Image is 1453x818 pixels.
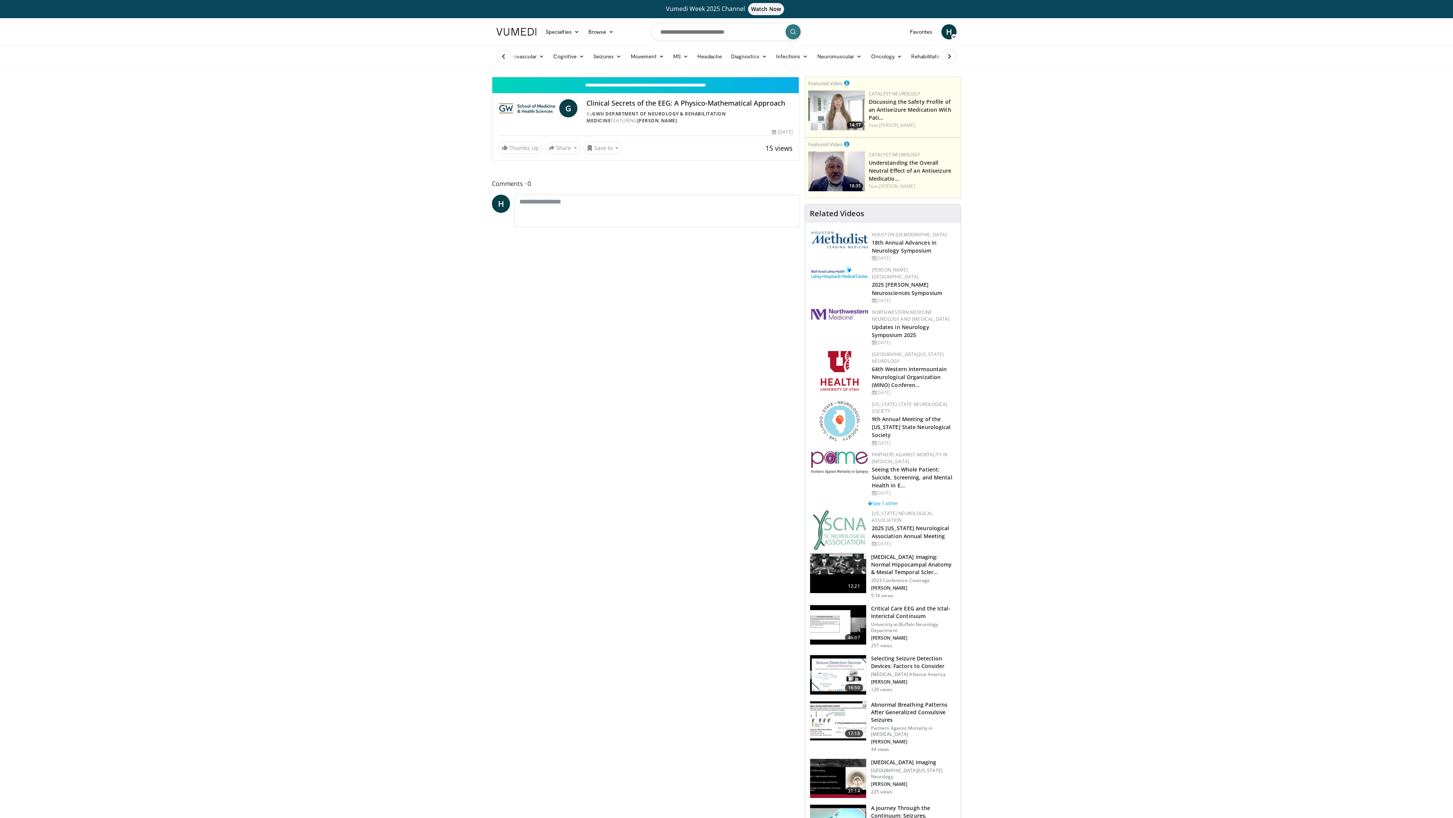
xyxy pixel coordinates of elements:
[583,142,622,154] button: Save to
[498,99,556,117] img: GWU Department of Neurology & Rehabilitation Medicine
[872,309,950,322] a: Northwestern Medicine Neurology and [MEDICAL_DATA]
[810,759,866,798] img: 89956c39-6fc6-4809-a90c-6e35dcfb4660.150x105_q85_crop-smart_upscale.jpg
[811,231,868,248] img: 5e4488cc-e109-4a4e-9fd9-73bb9237ee91.png.150x105_q85_autocrop_double_scale_upscale_version-0.2.png
[810,655,866,695] img: 61f69df2-2b99-440f-8b06-3635baa80772.150x105_q85_crop-smart_upscale.jpg
[867,49,907,64] a: Oncology
[869,159,951,182] a: Understanding the Overall Neutral Effect of an Antiseizure Medicatio…
[811,267,868,279] img: e7977282-282c-4444-820d-7cc2733560fd.jpg.150x105_q85_autocrop_double_scale_upscale_version-0.2.jpg
[879,122,915,128] a: [PERSON_NAME]
[765,144,793,153] span: 15 views
[871,679,956,685] p: [PERSON_NAME]
[810,759,956,799] a: 31:14 [MEDICAL_DATA] Imaging [GEOGRAPHIC_DATA][US_STATE] Neurology [PERSON_NAME] 225 views
[871,643,892,649] p: 257 views
[871,593,893,599] p: 5.1K views
[810,655,956,695] a: 16:50 Selecting Seizure Detection Devices: Factors to Consider [MEDICAL_DATA] Alliance America [P...
[772,129,792,136] div: [DATE]
[651,23,802,41] input: Search topics, interventions
[871,621,956,634] p: University at Buffalo Neurology Department
[871,687,892,693] p: 129 views
[589,49,626,64] a: Seizures
[586,111,792,124] div: By FEATURING
[905,24,937,39] a: Favorites
[813,510,867,550] img: b123db18-9392-45ae-ad1d-42c3758a27aa.jpg.150x105_q85_autocrop_double_scale_upscale_version-0.2.jpg
[637,117,677,124] a: [PERSON_NAME]
[907,49,948,64] a: Rehabilitation
[811,451,868,474] img: eb8b354f-837c-42f6-ab3d-1e8ded9eaae7.png.150x105_q85_autocrop_double_scale_upscale_version-0.2.png
[872,231,947,238] a: Houston [DEMOGRAPHIC_DATA]
[666,5,787,13] span: Vumedi Week 2025 Channel
[813,49,867,64] a: Neuromuscular
[869,91,920,97] a: Catalyst Neurology
[872,466,952,489] a: Seeing the Whole Patient: Suicide, Screening, and Mental Health in E…
[872,239,937,254] a: 18th Annual Advances in Neurology Symposium
[559,99,577,117] span: G
[872,401,948,414] a: [US_STATE] State Neurological Society
[626,49,669,64] a: Movement
[869,98,951,121] a: Discussing the Safety Profile of an Antiseizure Medication With Pati…
[872,323,929,339] a: Updates in Neurology Symposium 2025
[869,122,958,129] div: Feat.
[810,605,956,649] a: 46:07 Critical Care EEG and the Ictal-Interictal Continuum University at Buffalo Neurology Depart...
[586,99,792,108] h4: Clinical Secrets of the EEG: A Physico-Mathematical Approach
[868,500,898,507] a: See 1 other
[820,401,860,441] img: 71a8b48c-8850-4916-bbdd-e2f3ccf11ef9.png.150x105_q85_autocrop_double_scale_upscale_version-0.2.png
[584,24,619,39] a: Browse
[871,789,892,795] p: 225 views
[693,49,726,64] a: Headache
[869,183,958,190] div: Feat.
[821,351,859,391] img: f6362829-b0a3-407d-a044-59546adfd345.png.150x105_q85_autocrop_double_scale_upscale_version-0.2.png
[808,151,865,191] a: 18:35
[808,91,865,130] img: c23d0a25-a0b6-49e6-ba12-869cdc8b250a.png.150x105_q85_crop-smart_upscale.jpg
[669,49,693,64] a: MS
[872,339,955,346] div: [DATE]
[810,701,866,741] img: 28d1ba79-21f0-4a5f-a920-6b5b3b5a0106.150x105_q85_crop-smart_upscale.jpg
[845,582,863,590] span: 12:21
[941,24,957,39] a: H
[871,739,956,745] p: [PERSON_NAME]
[872,267,919,280] a: [PERSON_NAME][GEOGRAPHIC_DATA]
[845,730,863,737] span: 17:18
[872,351,944,364] a: [GEOGRAPHIC_DATA][US_STATE] Neurology
[748,3,784,15] span: Watch Now
[872,415,951,439] a: 9th Annual Meeting of the [US_STATE] State Neurological Society
[871,655,956,670] h3: Selecting Seizure Detection Devices: Factors to Consider
[845,787,863,795] span: 31:14
[498,3,955,15] a: Vumedi Week 2025 ChannelWatch Now
[872,389,955,396] div: [DATE]
[871,759,956,766] h3: [MEDICAL_DATA] Imaging
[871,585,956,591] p: [PERSON_NAME]
[810,554,866,593] img: 6c4d1f96-10cf-45c9-9ea9-ef0d9b6bb473.150x105_q85_crop-smart_upscale.jpg
[810,553,956,599] a: 12:21 [MEDICAL_DATA] Imaging: Normal Hippocampal Anatomy & Mesial Temporal Scler… 2023 Conference...
[872,365,947,389] a: 64th Western Intermountain Neurological Organization (WINO) Conferen…
[726,49,772,64] a: Diagnostics
[872,440,955,446] div: [DATE]
[871,701,956,724] h3: Abnormal Breathing Patterns After Generalized Convulsive Seizures
[871,746,890,752] p: 44 views
[541,24,584,39] a: Specialties
[871,768,956,780] p: [GEOGRAPHIC_DATA][US_STATE] Neurology
[879,183,915,189] a: [PERSON_NAME]
[545,142,580,154] button: Share
[498,142,542,154] a: Thumbs Up
[871,671,956,678] p: [MEDICAL_DATA] Alliance America
[871,725,956,737] p: Partners Against Mortality in [MEDICAL_DATA]
[810,605,866,645] img: a5d5675c-9244-43ba-941e-9945d360acc0.150x105_q85_crop-smart_upscale.jpg
[872,255,955,262] div: [DATE]
[871,781,956,787] p: [PERSON_NAME]
[492,49,549,64] a: Cerebrovascular
[492,195,510,213] a: H
[772,49,813,64] a: Infections
[871,578,956,584] p: 2023 Conference Coverage
[872,281,942,296] a: 2025 [PERSON_NAME] Neurosciences Symposium
[845,684,863,692] span: 16:50
[871,605,956,620] h3: Critical Care EEG and the Ictal-Interictal Continuum
[871,553,956,576] h3: [MEDICAL_DATA] Imaging: Normal Hippocampal Anatomy & Mesial Temporal Scler…
[492,179,799,189] span: Comments 0
[872,297,955,304] div: [DATE]
[810,701,956,752] a: 17:18 Abnormal Breathing Patterns After Generalized Convulsive Seizures Partners Against Mortalit...
[496,28,537,36] img: VuMedi Logo
[872,510,933,523] a: [US_STATE] Neurological Association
